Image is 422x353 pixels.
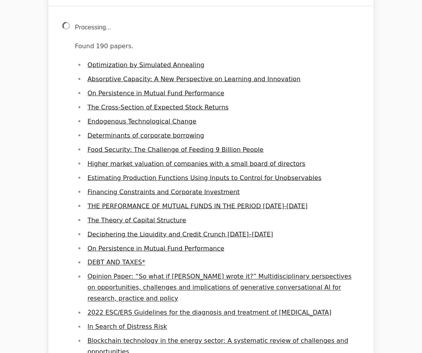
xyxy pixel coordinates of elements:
[87,231,273,238] a: Deciphering the Liquidity and Credit Crunch [DATE]–[DATE]
[87,323,167,331] a: In Search of Distress Risk
[87,188,240,196] a: Financing Constraints and Corporate Investment
[87,104,229,111] a: The Cross‐Section of Expected Stock Returns
[87,245,224,252] a: On Persistence in Mutual Fund Performance
[87,217,186,224] a: The Theory of Capital Structure
[87,132,204,139] a: Determinants of corporate borrowing
[87,259,145,266] a: DEBT AND TAXES*
[87,75,301,83] a: Absorptive Capacity: A New Perspective on Learning and Innovation
[87,202,308,210] a: THE PERFORMANCE OF MUTUAL FUNDS IN THE PERIOD [DATE]-[DATE]
[87,309,331,317] a: 2022 ESC/ERS Guidelines for the diagnosis and treatment of [MEDICAL_DATA]
[87,89,224,97] a: On Persistence in Mutual Fund Performance
[75,24,111,31] span: Processing...
[87,118,196,125] a: Endogenous Technological Change
[87,273,352,302] a: Opinion Paper: “So what if [PERSON_NAME] wrote it?” Multidisciplinary perspectives on opportuniti...
[87,146,264,153] a: Food Security: The Challenge of Feeding 9 Billion People
[75,41,360,52] p: Found 190 papers.
[87,174,322,182] a: Estimating Production Functions Using Inputs to Control for Unobservables
[87,160,306,167] a: Higher market valuation of companies with a small board of directors
[87,61,204,69] a: Optimization by Simulated Annealing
